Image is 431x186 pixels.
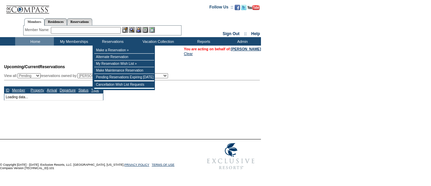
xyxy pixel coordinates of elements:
[93,37,131,46] td: Reservations
[44,18,67,25] a: Residences
[78,88,89,92] a: Status
[54,37,93,46] td: My Memberships
[223,31,239,36] a: Sign Out
[12,88,25,92] a: Member
[94,74,154,81] td: Pending Reservations Expiring [DATE]
[247,7,260,11] a: Subscribe to our YouTube Channel
[94,54,154,60] td: Alternate Reservation
[94,81,154,88] td: Cancellation Wish List Requests
[124,163,149,166] a: PRIVACY POLICY
[122,27,128,33] img: b_edit.gif
[4,64,39,69] span: Upcoming/Current
[241,7,246,11] a: Follow us on Twitter
[60,88,75,92] a: Departure
[67,18,92,25] a: Reservations
[241,5,246,10] img: Follow us on Twitter
[251,31,260,36] a: Help
[94,60,154,67] td: My Reservation Wish List »
[184,52,193,56] a: Clear
[31,88,44,92] a: Property
[184,37,222,46] td: Reports
[4,64,65,69] span: Reservations
[94,47,154,54] td: Make a Reservation »
[201,139,261,173] img: Exclusive Resorts
[247,5,260,10] img: Subscribe to our YouTube Channel
[149,27,155,33] img: b_calculator.gif
[4,94,103,100] td: Loading data...
[91,88,99,92] a: Type
[235,7,240,11] a: Become our fan on Facebook
[142,27,148,33] img: Reservations
[6,88,9,92] a: ID
[129,27,135,33] img: View
[94,67,154,74] td: Make Maintenance Reservation
[47,88,57,92] a: Arrival
[24,18,45,26] a: Members
[209,4,233,12] td: Follow Us ::
[184,47,261,51] span: You are acting on behalf of:
[244,31,247,36] span: ::
[136,27,141,33] img: Impersonate
[131,37,184,46] td: Vacation Collection
[152,163,175,166] a: TERMS OF USE
[4,73,171,78] div: View all: reservations owned by:
[222,37,261,46] td: Admin
[25,27,51,33] div: Member Name:
[231,47,261,51] a: [PERSON_NAME]
[235,5,240,10] img: Become our fan on Facebook
[15,37,54,46] td: Home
